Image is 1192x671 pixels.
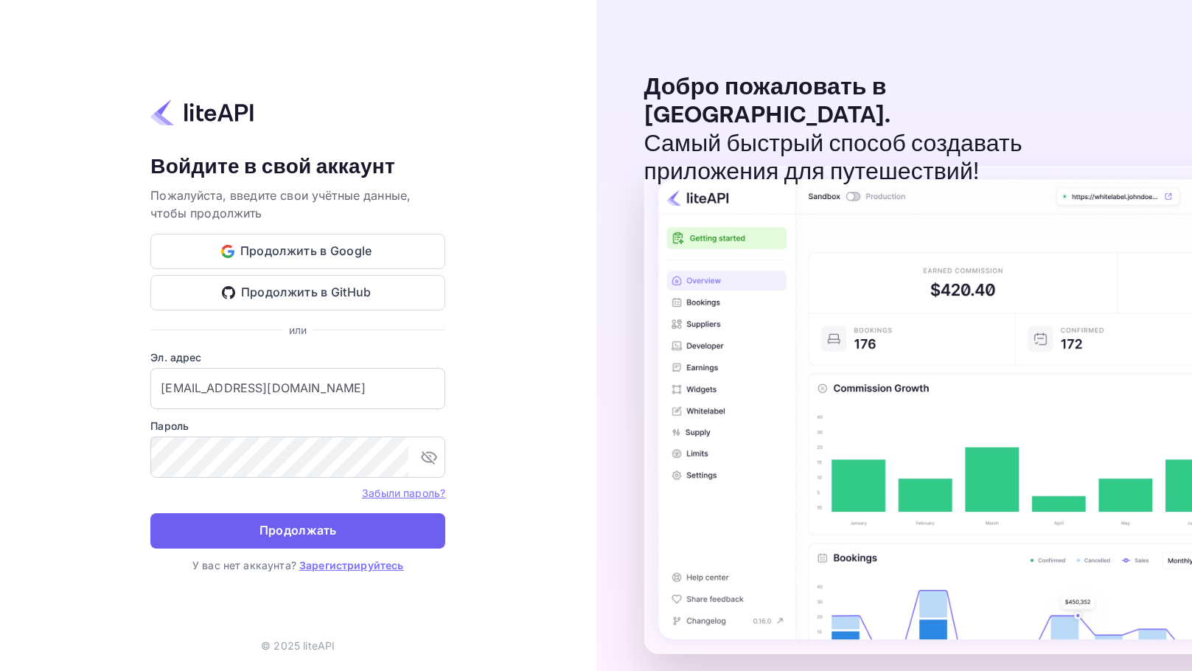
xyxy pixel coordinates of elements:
ya-tr-span: Эл. адрес [150,351,201,364]
ya-tr-span: Продолжить в GitHub [241,282,372,302]
ya-tr-span: У вас нет аккаунта? [192,559,296,571]
ya-tr-span: Самый быстрый способ создавать приложения для путешествий! [644,129,1022,187]
ya-tr-span: © 2025 liteAPI [261,639,335,652]
a: Зарегистрируйтесь [299,559,404,571]
button: переключить видимость пароля [414,442,444,472]
img: liteapi [150,98,254,127]
ya-tr-span: Забыли пароль? [362,487,445,499]
button: Продолжить в GitHub [150,275,445,310]
ya-tr-span: Пароль [150,420,189,432]
ya-tr-span: Пожалуйста, введите свои учётные данные, чтобы продолжить [150,188,411,220]
button: Продолжать [150,513,445,549]
button: Продолжить в Google [150,234,445,269]
input: Введите свой адрес электронной почты [150,368,445,409]
ya-tr-span: или [289,324,307,336]
ya-tr-span: Войдите в свой аккаунт [150,153,395,181]
a: Забыли пароль? [362,485,445,500]
ya-tr-span: Продолжать [259,521,337,540]
ya-tr-span: Продолжить в Google [240,241,372,261]
ya-tr-span: Добро пожаловать в [GEOGRAPHIC_DATA]. [644,72,891,131]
